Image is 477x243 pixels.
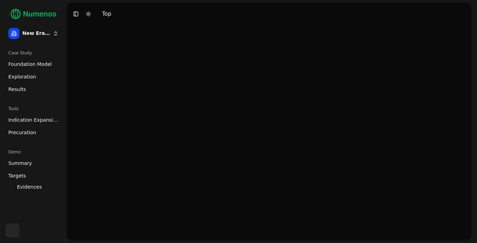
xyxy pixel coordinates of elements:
[8,160,32,167] span: Summary
[6,59,61,70] a: Foundation Model
[6,103,61,114] div: Tools
[71,9,81,19] button: Toggle Sidebar
[8,61,52,68] span: Foundation Model
[14,182,53,192] a: Evidences
[17,183,42,190] span: Evidences
[6,114,61,126] a: Indication Expansion
[6,127,61,138] a: Precuration
[22,30,50,37] span: New Era Therapeutics
[6,170,61,181] a: Targets
[8,73,36,80] span: Exploration
[6,158,61,169] a: Summary
[8,129,36,136] span: Precuration
[6,6,61,22] img: Numenos
[6,47,61,59] div: Case Study
[6,84,61,95] a: Results
[8,116,58,123] span: Indication Expansion
[6,146,61,158] div: Demo
[8,86,26,93] span: Results
[6,71,61,82] a: Exploration
[102,10,111,18] div: Top
[8,172,26,179] span: Targets
[84,9,93,19] button: Toggle Dark Mode
[6,25,61,42] button: New Era Therapeutics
